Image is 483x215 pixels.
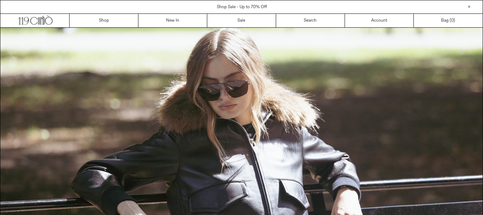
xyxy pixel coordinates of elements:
[451,18,454,23] span: 0
[345,14,414,27] a: Account
[217,4,267,10] a: Shop Sale - Up to 70% Off
[70,14,138,27] a: Shop
[207,14,276,27] a: Sale
[414,14,483,27] a: Bag ()
[276,14,345,27] a: Search
[138,14,207,27] a: New In
[451,17,455,24] span: )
